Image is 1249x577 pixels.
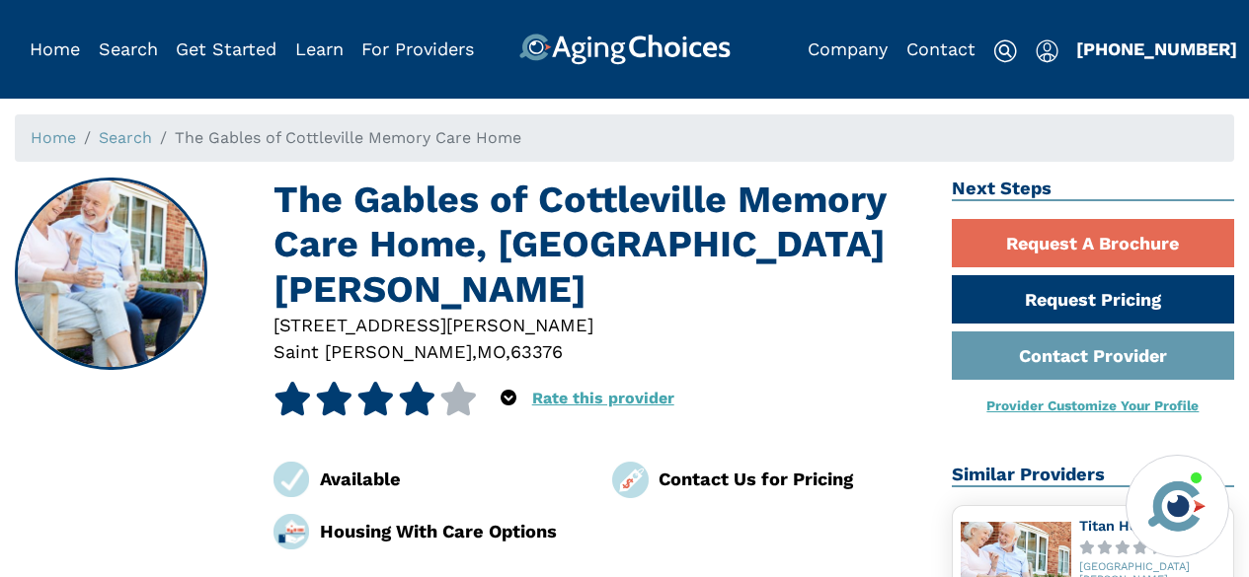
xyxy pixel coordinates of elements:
[986,397,1199,413] a: Provider Customize Your Profile
[1076,38,1237,59] a: [PHONE_NUMBER]
[273,312,922,338] div: [STREET_ADDRESS][PERSON_NAME]
[273,178,922,312] h1: The Gables of Cottleville Memory Care Home, [GEOGRAPHIC_DATA][PERSON_NAME]
[17,180,206,369] img: The Gables of Cottleville Memory Care Home, Saint Peters MO
[99,128,152,147] a: Search
[273,341,472,362] span: Saint [PERSON_NAME]
[659,466,922,492] div: Contact Us for Pricing
[952,464,1234,487] h2: Similar Providers
[30,38,80,59] a: Home
[15,114,1234,162] nav: breadcrumb
[1036,34,1058,65] div: Popover trigger
[952,219,1234,267] a: Request A Brochure
[31,128,76,147] a: Home
[952,331,1234,380] a: Contact Provider
[518,34,730,65] img: AgingChoices
[320,518,584,544] div: Housing With Care Options
[906,38,976,59] a: Contact
[506,341,510,362] span: ,
[175,128,521,147] span: The Gables of Cottleville Memory Care Home
[320,466,584,492] div: Available
[99,38,158,59] a: Search
[952,275,1234,324] a: Request Pricing
[477,341,506,362] span: MO
[510,338,563,365] div: 63376
[952,178,1234,201] h2: Next Steps
[501,382,516,415] div: Popover trigger
[1143,472,1210,540] img: avatar
[1079,518,1168,534] a: Titan Homes
[472,341,477,362] span: ,
[1036,39,1058,63] img: user-icon.svg
[532,389,674,407] a: Rate this provider
[993,39,1017,63] img: search-icon.svg
[1079,541,1225,555] a: 0.0
[808,38,888,59] a: Company
[361,38,474,59] a: For Providers
[99,34,158,65] div: Popover trigger
[176,38,276,59] a: Get Started
[295,38,344,59] a: Learn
